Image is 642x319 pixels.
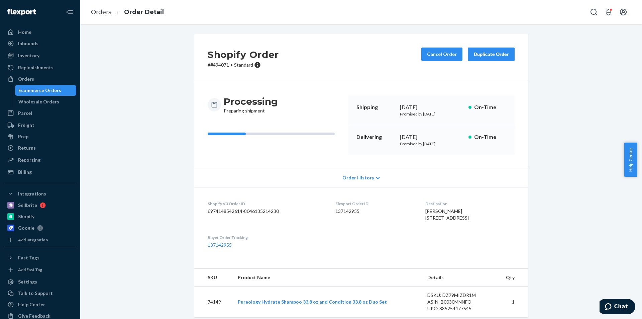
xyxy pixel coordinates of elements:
dt: Flexport Order ID [335,201,414,207]
a: Prep [4,131,76,142]
span: Standard [234,62,253,68]
div: Reporting [18,157,40,163]
a: Replenishments [4,62,76,73]
a: Help Center [4,299,76,310]
button: Duplicate Order [468,48,515,61]
div: Orders [18,76,34,82]
div: Replenishments [18,64,53,71]
div: Wholesale Orders [18,98,59,105]
p: On-Time [474,133,507,141]
div: Inbounds [18,40,38,47]
a: Ecommerce Orders [15,85,77,96]
a: Google [4,223,76,233]
dd: 6974148542614-8046135214230 [208,208,325,215]
h2: Shopify Order [208,48,279,62]
a: Order Detail [124,8,164,16]
p: On-Time [474,103,507,111]
dt: Destination [425,201,515,207]
span: [PERSON_NAME] [STREET_ADDRESS] [425,208,469,221]
div: Preparing shipment [224,95,278,114]
a: Add Fast Tag [4,266,76,274]
div: Home [18,29,31,35]
a: Inventory [4,50,76,61]
div: Fast Tags [18,254,39,261]
ol: breadcrumbs [86,2,169,22]
dd: 137142955 [335,208,414,215]
p: Shipping [356,103,395,111]
p: Delivering [356,133,395,141]
span: Order History [342,174,374,181]
div: Integrations [18,190,46,197]
a: Shopify [4,211,76,222]
button: Integrations [4,188,76,199]
a: Wholesale Orders [15,96,77,107]
th: Details [422,269,496,287]
h3: Processing [224,95,278,107]
a: Inbounds [4,38,76,49]
a: Orders [4,74,76,84]
a: Settings [4,276,76,287]
img: Flexport logo [7,9,36,15]
p: Promised by [DATE] [400,111,463,117]
button: Talk to Support [4,288,76,299]
div: Talk to Support [18,290,53,297]
div: Inventory [18,52,39,59]
a: Sellbrite [4,200,76,211]
p: Promised by [DATE] [400,141,463,147]
th: SKU [194,269,232,287]
p: # #494071 [208,62,279,68]
button: Open account menu [617,5,630,19]
div: [DATE] [400,133,463,141]
a: Add Integration [4,236,76,244]
td: 74149 [194,287,232,318]
button: Help Center [624,143,637,177]
dt: Buyer Order Tracking [208,235,325,240]
div: Shopify [18,213,34,220]
iframe: Opens a widget where you can chat to one of our agents [600,299,635,316]
div: DSKU: DZ79MIZDR1M [427,292,490,299]
a: Orders [91,8,111,16]
div: Sellbrite [18,202,37,209]
a: 137142955 [208,242,232,248]
th: Product Name [232,269,422,287]
a: Home [4,27,76,37]
div: ASIN: B0030MNNFO [427,299,490,305]
div: Ecommerce Orders [18,87,61,94]
div: Add Integration [18,237,48,243]
div: [DATE] [400,103,463,111]
div: Returns [18,145,36,151]
a: Freight [4,120,76,131]
dt: Shopify V3 Order ID [208,201,325,207]
div: Freight [18,122,34,129]
button: Fast Tags [4,252,76,263]
div: Parcel [18,110,32,116]
button: Open Search Box [587,5,601,19]
a: Reporting [4,155,76,165]
button: Close Navigation [63,5,76,19]
button: Open notifications [602,5,615,19]
a: Returns [4,143,76,153]
a: Billing [4,167,76,177]
td: 1 [496,287,528,318]
div: Add Fast Tag [18,267,42,272]
a: Parcel [4,108,76,118]
div: Help Center [18,301,45,308]
div: Duplicate Order [473,51,509,58]
a: Pureology Hydrate Shampoo 33.8 oz and Condition 33.8 oz Duo Set [238,299,387,305]
button: Cancel Order [421,48,462,61]
span: • [230,62,233,68]
div: Prep [18,133,28,140]
div: Settings [18,278,37,285]
div: Google [18,225,34,231]
th: Qty [496,269,528,287]
div: UPC: 885254477545 [427,305,490,312]
div: Billing [18,169,32,175]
